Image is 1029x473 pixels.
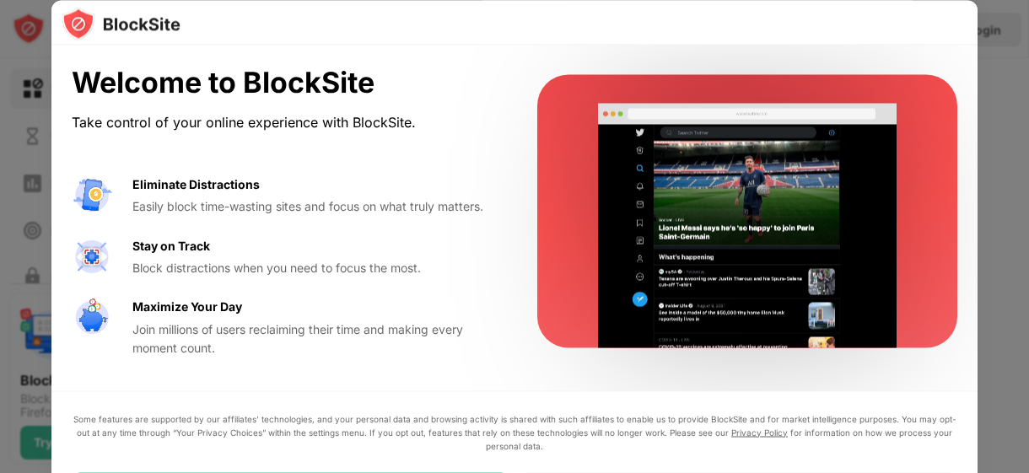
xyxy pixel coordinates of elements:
div: Some features are supported by our affiliates’ technologies, and your personal data and browsing ... [72,411,957,452]
div: Eliminate Distractions [132,175,260,193]
div: Take control of your online experience with BlockSite. [72,110,497,134]
div: Stay on Track [132,236,210,255]
div: Welcome to BlockSite [72,66,497,100]
img: logo-blocksite.svg [62,7,180,40]
img: value-avoid-distractions.svg [72,175,112,215]
div: Maximize Your Day [132,298,242,316]
div: Easily block time-wasting sites and focus on what truly matters. [132,197,497,216]
img: value-safe-time.svg [72,298,112,338]
div: Block distractions when you need to focus the most. [132,258,497,277]
div: Join millions of users reclaiming their time and making every moment count. [132,320,497,357]
img: value-focus.svg [72,236,112,277]
a: Privacy Policy [731,427,788,437]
